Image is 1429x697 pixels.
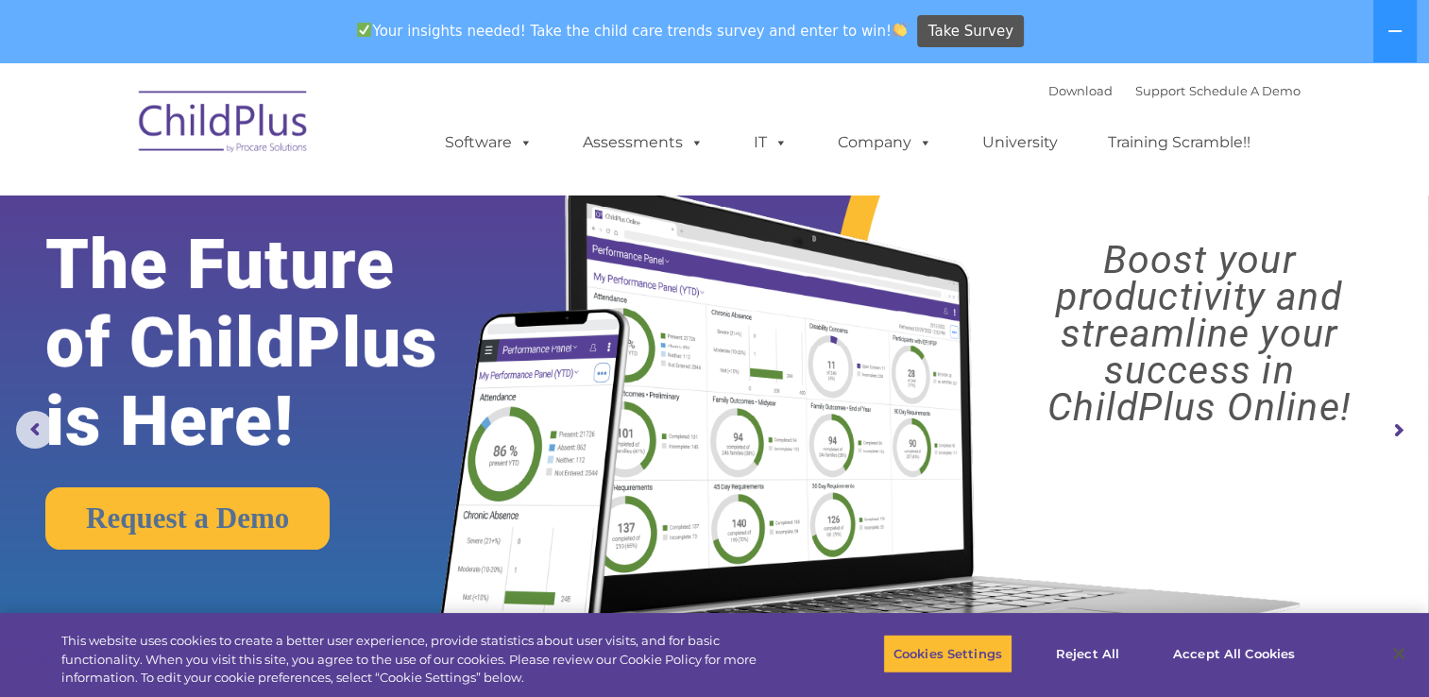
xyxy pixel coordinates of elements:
a: Company [819,124,951,161]
button: Close [1378,633,1420,674]
a: Software [426,124,552,161]
a: IT [735,124,807,161]
a: Download [1048,83,1113,98]
a: Assessments [564,124,723,161]
a: Schedule A Demo [1189,83,1301,98]
rs-layer: Boost your productivity and streamline your success in ChildPlus Online! [987,242,1411,426]
button: Reject All [1029,634,1147,673]
span: Your insights needed! Take the child care trends survey and enter to win! [349,12,915,49]
rs-layer: The Future of ChildPlus is Here! [45,226,502,461]
a: Request a Demo [45,487,330,550]
font: | [1048,83,1301,98]
img: ✅ [357,23,371,37]
span: Take Survey [928,15,1013,48]
span: Last name [263,125,320,139]
div: This website uses cookies to create a better user experience, provide statistics about user visit... [61,632,786,688]
button: Cookies Settings [883,634,1012,673]
a: Training Scramble!! [1089,124,1269,161]
span: Phone number [263,202,343,216]
img: 👏 [893,23,907,37]
a: University [963,124,1077,161]
button: Accept All Cookies [1163,634,1305,673]
a: Support [1135,83,1185,98]
img: ChildPlus by Procare Solutions [129,77,318,172]
a: Take Survey [917,15,1024,48]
